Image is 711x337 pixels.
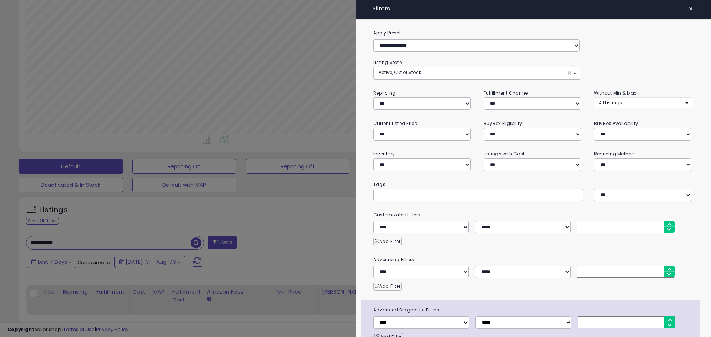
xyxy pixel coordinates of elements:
[594,90,637,96] small: Without Min & Max
[373,90,395,96] small: Repricing
[594,151,635,157] small: Repricing Method
[685,4,696,14] button: ×
[373,120,417,127] small: Current Listed Price
[368,256,699,264] small: Advertising Filters
[368,211,699,219] small: Customizable Filters
[599,100,622,106] span: All Listings
[484,90,529,96] small: Fulfillment Channel
[368,181,699,189] small: Tags
[567,69,572,77] span: ×
[368,306,700,314] span: Advanced Diagnostic Filters
[378,69,421,75] span: Active, Out of Stock
[368,29,699,37] label: Apply Preset:
[594,120,638,127] small: BuyBox Availability
[484,151,524,157] small: Listings with Cost
[688,4,693,14] span: ×
[373,237,402,246] button: Add Filter
[373,6,693,12] h4: Filters
[374,67,581,79] button: Active, Out of Stock ×
[484,120,522,127] small: BuyBox Eligibility
[373,282,402,291] button: Add Filter
[373,151,395,157] small: Inventory
[373,59,402,65] small: Listing State
[594,97,693,108] button: All Listings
